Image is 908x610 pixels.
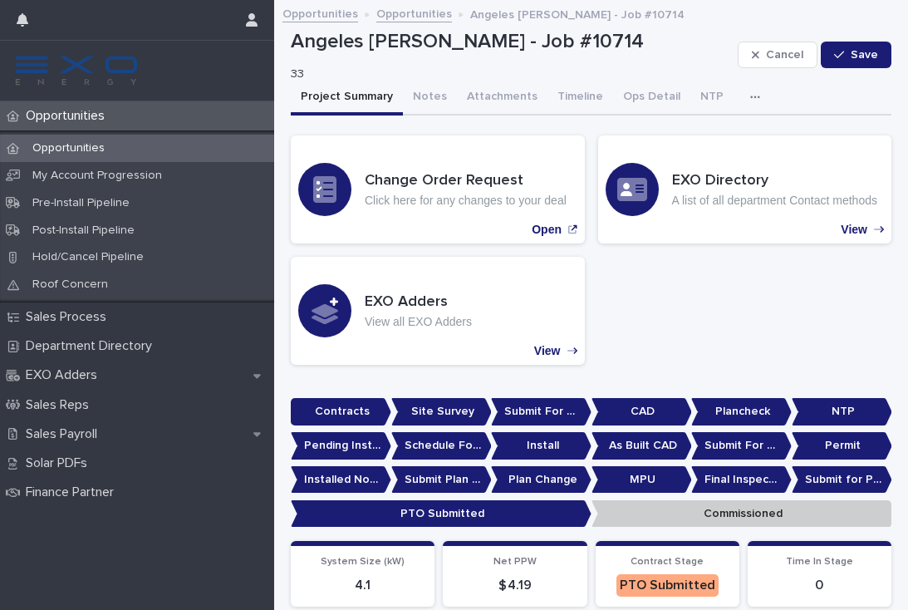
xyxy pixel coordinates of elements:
p: Submit Plan Change [391,466,492,494]
p: Open [532,223,562,237]
span: Save [851,49,878,61]
img: FKS5r6ZBThi8E5hshIGi [13,54,140,87]
p: Contracts [291,398,391,426]
p: Opportunities [19,108,118,124]
p: Pending Install Task [291,432,391,460]
p: MPU [591,466,692,494]
h3: Change Order Request [365,172,567,190]
p: 4.1 [301,578,425,593]
p: Pre-Install Pipeline [19,196,143,210]
p: Sales Process [19,309,120,325]
p: Submit For CAD [491,398,591,426]
p: Plan Change [491,466,591,494]
p: View [534,344,561,358]
p: Solar PDFs [19,455,101,471]
p: Click here for any changes to your deal [365,194,567,208]
p: Post-Install Pipeline [19,224,148,238]
p: Submit for PTO [792,466,892,494]
p: Installed No Permit [291,466,391,494]
span: Time In Stage [786,557,853,567]
button: Attachments [457,81,547,116]
p: Sales Reps [19,397,102,413]
a: Open [291,135,585,244]
span: Contract Stage [631,557,704,567]
p: Plancheck [691,398,792,426]
button: Cancel [738,42,817,68]
p: Site Survey [391,398,492,426]
p: 33 [291,67,724,81]
a: Opportunities [282,3,358,22]
p: Final Inspection [691,466,792,494]
h3: EXO Adders [365,293,472,312]
button: Notes [403,81,457,116]
p: Roof Concern [19,278,121,292]
p: View all EXO Adders [365,315,472,329]
p: Hold/Cancel Pipeline [19,250,157,264]
p: EXO Adders [19,367,110,383]
a: View [291,257,585,365]
a: View [598,135,892,244]
p: 0 [758,578,881,593]
p: Install [491,432,591,460]
h3: EXO Directory [672,172,877,190]
p: My Account Progression [19,169,175,183]
p: Angeles [PERSON_NAME] - Job #10714 [470,4,685,22]
p: NTP [792,398,892,426]
p: Schedule For Install [391,432,492,460]
p: PTO Submitted [291,500,591,528]
p: Commissioned [591,500,892,528]
p: Angeles [PERSON_NAME] - Job #10714 [291,30,731,54]
button: Save [821,42,891,68]
p: As Built CAD [591,432,692,460]
p: Submit For Permit [691,432,792,460]
span: Net PPW [493,557,537,567]
p: Opportunities [19,141,118,155]
div: PTO Submitted [616,574,719,597]
p: CAD [591,398,692,426]
button: Ops Detail [613,81,690,116]
p: Finance Partner [19,485,127,500]
span: System Size (kW) [321,557,405,567]
span: Cancel [766,49,803,61]
button: NTP [690,81,734,116]
p: Department Directory [19,338,165,354]
button: Timeline [547,81,613,116]
p: View [841,223,867,237]
p: A list of all department Contact methods [672,194,877,208]
p: Permit [792,432,892,460]
button: Project Summary [291,81,403,116]
p: $ 4.19 [453,578,577,593]
a: Opportunities [376,3,452,22]
p: Sales Payroll [19,426,110,442]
